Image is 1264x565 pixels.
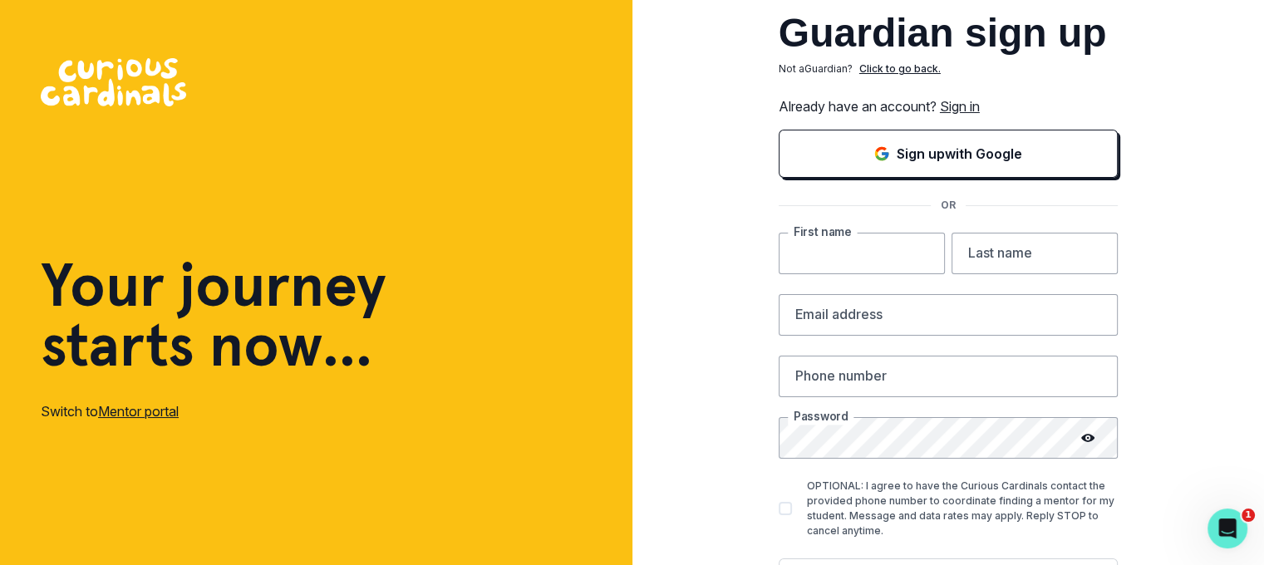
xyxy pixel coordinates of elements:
h2: Guardian sign up [779,13,1118,53]
p: Already have an account? [779,96,1118,116]
p: OPTIONAL: I agree to have the Curious Cardinals contact the provided phone number to coordinate f... [807,479,1118,538]
span: Switch to [41,403,98,420]
p: Not a Guardian ? [779,61,853,76]
button: Sign in with Google (GSuite) [779,130,1118,178]
p: OR [931,198,966,213]
span: 1 [1242,508,1255,522]
p: Sign up with Google [897,144,1022,164]
a: Mentor portal [98,403,179,420]
p: Click to go back. [859,61,941,76]
h1: Your journey starts now... [41,255,386,375]
a: Sign in [940,98,980,115]
iframe: Intercom live chat [1207,508,1247,548]
img: Curious Cardinals Logo [41,58,186,106]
